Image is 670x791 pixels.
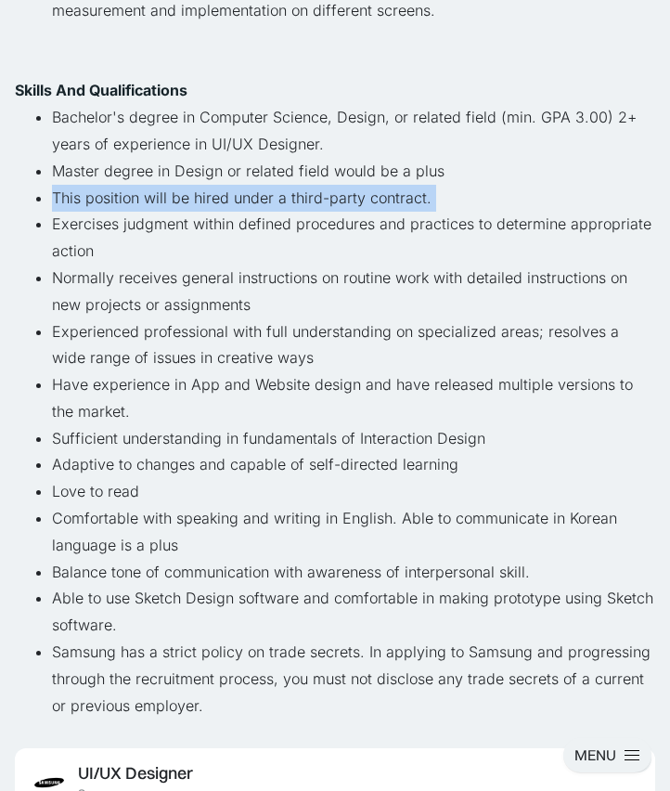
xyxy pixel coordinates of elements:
[52,318,655,372] li: Experienced professional with full understanding on specialized areas; resolves a wide range of i...
[52,505,655,559] li: Comfortable with speaking and writing in English. Able to communicate in Korean language is a plus
[52,478,655,505] li: Love to read
[78,764,193,784] div: UI/UX Designer
[52,185,655,212] li: This position will be hired under a third-party contract.
[52,559,655,586] li: Balance tone of communication with awareness of interpersonal skill.
[52,104,655,158] li: Bachelor's degree in Computer Science, Design, or related field (min. GPA 3.00) 2+ years of exper...
[52,639,655,719] li: Samsung has a strict policy on trade secrets. In applying to Samsung and progressing through the ...
[52,451,655,478] li: Adaptive to changes and capable of self-directed learning
[52,158,655,185] li: Master degree in Design or related field would be a plus
[574,746,616,765] div: MENU
[52,371,655,425] li: Have experience in App and Website design and have released multiple versions to the market.
[52,425,655,452] li: Sufficient understanding in fundamentals of Interaction Design
[15,81,187,99] strong: Skills And Qualifications
[52,265,655,318] li: Normally receives general instructions on routine work with detailed instructions on new projects...
[52,585,655,639] li: Able to use Sketch Design software and comfortable in making prototype using Sketch software.
[52,211,655,265] li: Exercises judgment within defined procedures and practices to determine appropriate action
